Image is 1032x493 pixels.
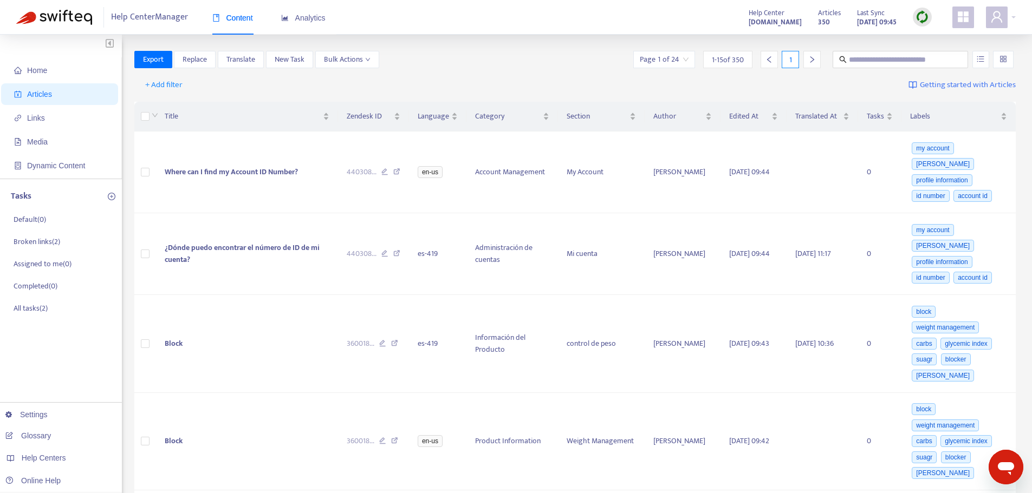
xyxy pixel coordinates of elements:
a: Glossary [5,431,51,440]
span: Links [27,114,45,122]
strong: [DATE] 09:45 [857,16,897,28]
span: id number [912,190,949,202]
span: profile information [912,256,972,268]
span: blocker [941,451,971,463]
span: Content [212,14,253,22]
td: Mi cuenta [558,213,645,295]
img: Swifteq [16,10,92,25]
td: Account Management [466,132,558,213]
span: Author [653,110,703,122]
span: block [912,403,936,415]
th: Section [558,102,645,132]
span: [PERSON_NAME] [912,467,974,479]
span: Media [27,137,48,146]
th: Zendesk ID [338,102,409,132]
a: Online Help [5,476,61,485]
th: Labels [901,102,1016,132]
td: es-419 [409,213,466,295]
span: user [990,10,1003,23]
span: Category [475,110,541,122]
span: book [212,14,220,22]
span: Help Center [749,7,784,19]
span: search [839,56,847,63]
span: Section [567,110,628,122]
span: carbs [912,338,936,350]
td: Weight Management [558,393,645,491]
span: 1 - 15 of 350 [712,54,744,65]
td: 0 [858,132,901,213]
td: control de peso [558,295,645,393]
td: 0 [858,295,901,393]
span: Help Centers [22,453,66,462]
span: link [14,114,22,122]
button: Bulk Actionsdown [315,51,379,68]
span: down [152,112,158,119]
img: sync.dc5367851b00ba804db3.png [916,10,929,24]
td: 0 [858,393,901,491]
td: [PERSON_NAME] [645,132,721,213]
span: Bulk Actions [324,54,371,65]
span: plus-circle [108,193,115,200]
span: + Add filter [145,78,183,91]
td: es-419 [409,295,466,393]
span: Title [165,110,321,122]
th: Language [409,102,466,132]
span: Getting started with Articles [920,79,1016,91]
span: unordered-list [977,55,984,63]
span: weight management [912,321,979,333]
span: Where can I find my Account ID Number? [165,166,298,178]
span: weight management [912,419,979,431]
td: 0 [858,213,901,295]
td: Product Information [466,393,558,491]
span: en-us [418,166,443,178]
span: Help Center Manager [111,7,188,28]
iframe: Button to launch messaging window [989,450,1023,484]
p: Assigned to me ( 0 ) [14,258,72,269]
span: [DATE] 09:44 [729,166,770,178]
th: Title [156,102,338,132]
span: area-chart [281,14,289,22]
span: Edited At [729,110,769,122]
span: right [808,56,816,63]
span: container [14,162,22,169]
span: [DATE] 10:36 [795,337,834,350]
span: blocker [941,353,971,365]
span: account-book [14,90,22,98]
td: [PERSON_NAME] [645,295,721,393]
span: 360018 ... [347,435,374,447]
span: Analytics [281,14,326,22]
strong: 350 [818,16,830,28]
span: account id [953,272,992,284]
th: Edited At [721,102,786,132]
button: unordered-list [972,51,989,68]
span: Block [165,337,183,350]
a: Settings [5,410,48,419]
span: Language [418,110,449,122]
th: Category [466,102,558,132]
th: Tasks [858,102,901,132]
span: Dynamic Content [27,161,85,170]
span: [DATE] 09:43 [729,337,769,350]
a: Getting started with Articles [908,76,1016,94]
span: en-us [418,435,443,447]
span: Articles [818,7,841,19]
span: [PERSON_NAME] [912,370,974,382]
span: down [365,57,371,62]
span: suagr [912,451,937,463]
p: Broken links ( 2 ) [14,236,60,247]
span: Block [165,435,183,447]
td: Información del Producto [466,295,558,393]
span: appstore [957,10,970,23]
span: suagr [912,353,937,365]
span: id number [912,272,949,284]
span: Translated At [795,110,841,122]
span: [PERSON_NAME] [912,240,974,252]
button: New Task [266,51,313,68]
span: 440308 ... [347,248,377,260]
span: account id [953,190,992,202]
a: [DOMAIN_NAME] [749,16,802,28]
span: ¿Dónde puedo encontrar el número de ID de mi cuenta? [165,241,320,266]
span: Home [27,66,47,75]
span: home [14,67,22,74]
